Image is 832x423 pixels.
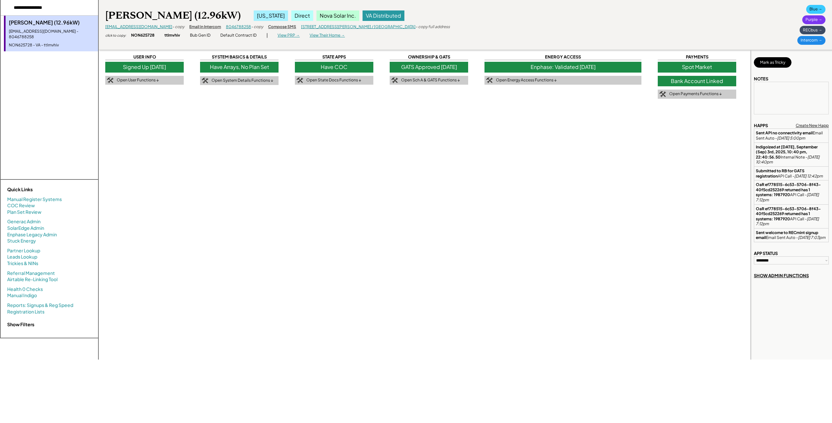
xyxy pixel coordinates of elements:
[7,286,43,293] a: Health 0 Checks
[7,302,73,309] a: Reports: Signups & Reg Speed
[794,174,823,178] em: [DATE] 12:42pm
[756,155,820,165] em: [DATE] 10:40pm
[7,186,73,193] div: Quick Links
[251,24,263,30] div: - copy
[756,168,805,178] strong: Submitted to RB for GATS registration
[189,24,221,30] div: Email in Intercom
[105,24,172,29] a: [EMAIL_ADDRESS][DOMAIN_NAME]
[9,42,95,48] div: NON625728 - VA - ttlmvhiv
[756,230,819,240] strong: Sent welcome to RECmint signup email
[105,33,126,38] div: click to copy:
[7,209,42,215] a: Plan Set Review
[254,10,288,21] div: [US_STATE]
[484,54,641,60] div: ENERGY ACCESS
[796,123,829,128] div: Create New Happ
[7,225,44,231] a: SolarEdge Admin
[7,231,57,238] a: Enphase Legacy Admin
[756,144,818,160] strong: Indigoized at [DATE], September (Sep) 3rd, 2025, 10:40 pm, 22:40:56.50
[756,206,821,221] strong: OaR ef778515-6c53-5706-8f43-40f5cd252269 returned has 1 systems: 1987920
[105,9,241,22] div: [PERSON_NAME] (12.96kW)
[7,196,62,203] a: Manual Register Systems
[401,77,460,83] div: Open Sch A & GATS Functions ↓
[117,77,159,83] div: Open User Functions ↓
[301,24,416,29] a: [STREET_ADDRESS][PERSON_NAME] / [GEOGRAPHIC_DATA]
[798,235,825,240] em: [DATE] 7:03pm
[390,54,468,60] div: OWNERSHIP & GATS
[754,250,778,256] div: APP STATUS
[164,33,180,38] div: ttlmvhiv
[107,77,113,83] img: tool-icon.png
[756,130,827,141] div: Email Sent Auto -
[202,78,208,84] img: tool-icon.png
[278,33,300,38] div: View PRP →
[756,206,827,227] div: API Call -
[416,24,450,30] div: - copy full address
[297,77,303,83] img: tool-icon.png
[7,309,44,315] a: Registration Lists
[363,10,404,21] div: VA Distributed
[310,33,345,38] div: View Their Home →
[226,24,251,29] a: 8046788258
[172,24,184,30] div: - copy
[295,54,373,60] div: STATE APPS
[756,230,827,240] div: Email Sent Auto -
[484,62,641,72] div: Enphase: Validated [DATE]
[7,270,55,277] a: Referral Management
[7,260,38,267] a: Trickies & NINs
[658,62,736,72] div: Spot Market
[754,273,809,279] div: SHOW ADMIN FUNCTIONS
[7,247,40,254] a: Partner Lookup
[212,78,273,83] div: Open System Details Functions ↓
[200,62,279,72] div: Have Arrays, No Plan Set
[756,144,827,165] div: Internal Note -
[316,10,359,21] div: Nova Solar Inc.
[390,62,468,72] div: GATS Approved [DATE]
[7,276,58,283] a: Airtable Re-Linking Tool
[7,202,35,209] a: COC Review
[9,19,95,26] div: [PERSON_NAME] (12.96kW)
[800,26,825,35] div: RECbus →
[658,54,736,60] div: PAYMENTS
[802,15,825,24] div: Purple →
[391,77,398,83] img: tool-icon.png
[496,77,557,83] div: Open Energy Access Functions ↓
[754,76,768,82] div: NOTES
[756,130,813,135] strong: Sent API no connectivity email
[7,321,34,327] strong: Show Filters
[756,168,827,178] div: API Call -
[756,216,820,227] em: [DATE] 7:12pm
[266,32,268,39] div: |
[754,123,768,128] div: HAPPS
[7,218,41,225] a: Generac Admin
[806,5,825,14] div: Blue →
[756,192,820,202] em: [DATE] 7:12pm
[268,24,296,30] div: Compose SMS
[7,292,37,299] a: Manual Indigo
[659,91,666,97] img: tool-icon.png
[658,76,736,86] div: Bank Account Linked
[291,10,313,21] div: Direct
[7,238,36,244] a: Stuck Energy
[131,33,155,38] div: NON625728
[200,54,279,60] div: SYSTEM BASICS & DETAILS
[306,77,361,83] div: Open State Docs Functions ↓
[295,62,373,72] div: Have COC
[777,136,805,141] em: [DATE] 5:00pm
[669,91,722,97] div: Open Payments Functions ↓
[7,254,37,260] a: Leads Lookup
[754,57,791,68] button: Mark as Tricky
[105,54,184,60] div: USER INFO
[190,33,211,38] div: Bub Gen ID
[756,182,827,202] div: API Call -
[220,33,257,38] div: Default Contract ID
[486,77,493,83] img: tool-icon.png
[756,182,821,197] strong: OaR ef778515-6c53-5706-8f43-40f5cd252269 returned has 1 systems: 1987920
[105,62,184,72] div: Signed Up [DATE]
[797,36,825,45] div: Intercom →
[9,29,95,40] div: [EMAIL_ADDRESS][DOMAIN_NAME] - 8046788258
